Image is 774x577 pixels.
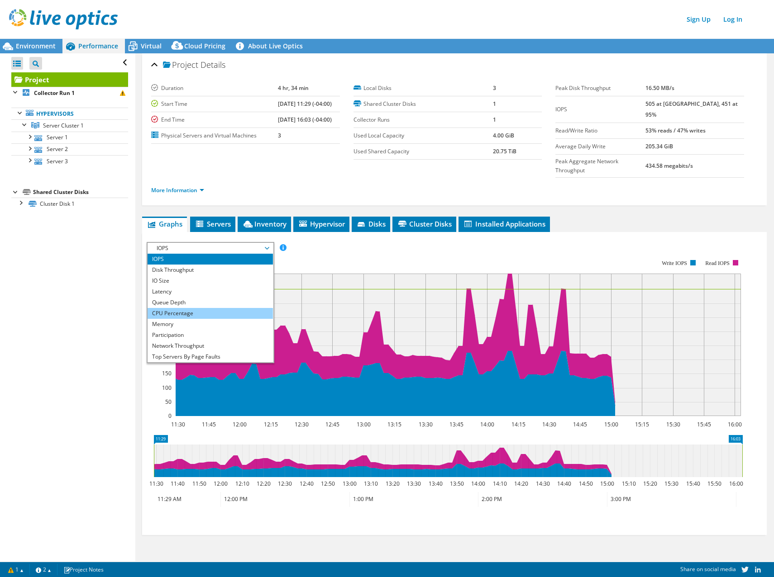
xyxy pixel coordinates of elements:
label: Physical Servers and Virtual Machines [151,131,278,140]
span: Cluster Disks [397,219,452,228]
li: Queue Depth [148,297,273,308]
text: 16:00 [729,480,743,487]
a: About Live Optics [232,39,310,53]
text: 15:40 [686,480,700,487]
text: 50 [165,398,172,406]
text: 12:40 [300,480,314,487]
text: 11:45 [202,421,216,428]
a: Project [11,72,128,87]
a: Sign Up [682,13,715,26]
label: Shared Cluster Disks [354,99,493,109]
b: 1 [493,116,496,123]
label: Used Shared Capacity [354,147,493,156]
span: Inventory [242,219,287,228]
text: Write IOPS [662,260,687,266]
b: 205.34 GiB [645,142,673,150]
label: Collector Runs [354,115,493,124]
text: 15:10 [622,480,636,487]
text: 14:30 [536,480,550,487]
text: 12:00 [214,480,228,487]
text: 11:30 [171,421,185,428]
text: 12:10 [235,480,249,487]
text: 13:40 [429,480,443,487]
text: 13:10 [364,480,378,487]
span: Performance [78,42,118,50]
label: IOPS [555,105,645,114]
text: 13:15 [387,421,401,428]
text: 13:30 [407,480,421,487]
text: 13:30 [419,421,433,428]
a: Server 3 [11,155,128,167]
text: 12:20 [257,480,271,487]
text: 12:30 [278,480,292,487]
text: 14:10 [493,480,507,487]
b: 3 [493,84,496,92]
text: 11:50 [192,480,206,487]
span: Environment [16,42,56,50]
li: CPU Percentage [148,308,273,319]
a: Hypervisors [11,108,128,119]
a: Project Notes [57,564,110,575]
li: IOPS [148,254,273,265]
text: 15:45 [697,421,711,428]
text: 0 [168,412,172,420]
text: 15:20 [643,480,657,487]
a: Server 1 [11,132,128,143]
span: Hypervisor [298,219,345,228]
li: IO Size [148,275,273,286]
text: 12:30 [295,421,309,428]
text: 14:20 [514,480,528,487]
label: Peak Disk Throughput [555,84,645,93]
span: Share on social media [680,565,736,573]
text: 12:00 [233,421,247,428]
text: 16:00 [728,421,742,428]
b: 53% reads / 47% writes [645,127,706,134]
text: 13:00 [357,421,371,428]
text: 14:50 [579,480,593,487]
label: Used Local Capacity [354,131,493,140]
a: Cluster Disk 1 [11,198,128,209]
b: [DATE] 16:03 (-04:00) [278,116,332,123]
label: Peak Aggregate Network Throughput [555,157,645,175]
label: Local Disks [354,84,493,93]
b: 20.75 TiB [493,147,516,155]
li: Top Servers By Page Faults [148,351,273,362]
label: Duration [151,84,278,93]
li: Latency [148,286,273,297]
text: 12:15 [264,421,278,428]
label: End Time [151,115,278,124]
text: 14:15 [511,421,526,428]
span: Virtual [141,42,162,50]
b: 3 [278,132,281,139]
div: Shared Cluster Disks [33,187,128,198]
text: 14:45 [573,421,587,428]
span: Project [163,61,198,70]
text: 13:00 [343,480,357,487]
b: 1 [493,100,496,108]
b: 4.00 GiB [493,132,514,139]
text: 15:30 [666,421,680,428]
text: 14:00 [471,480,485,487]
span: Server Cluster 1 [43,122,84,129]
text: 11:40 [171,480,185,487]
text: Read IOPS [706,260,730,266]
a: Log In [719,13,747,26]
b: 434.58 megabits/s [645,162,693,170]
span: Disks [356,219,386,228]
b: 505 at [GEOGRAPHIC_DATA], 451 at 95% [645,100,738,118]
text: 13:50 [450,480,464,487]
label: Start Time [151,99,278,109]
span: Cloud Pricing [184,42,225,50]
b: 16.50 MB/s [645,84,674,92]
b: 4 hr, 34 min [278,84,309,92]
text: 14:00 [480,421,494,428]
label: Average Daily Write [555,142,645,151]
b: [DATE] 11:29 (-04:00) [278,100,332,108]
text: 15:50 [707,480,721,487]
text: 100 [162,384,172,392]
span: Installed Applications [463,219,545,228]
span: Graphs [147,219,182,228]
img: live_optics_svg.svg [9,9,118,29]
text: 12:45 [325,421,339,428]
b: Collector Run 1 [34,89,75,97]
